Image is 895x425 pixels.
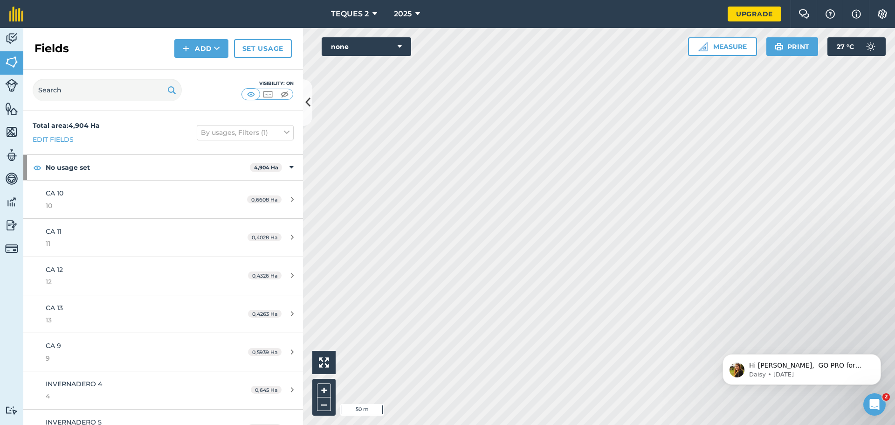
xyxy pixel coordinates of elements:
img: svg+xml;base64,PD94bWwgdmVyc2lvbj0iMS4wIiBlbmNvZGluZz0idXRmLTgiPz4KPCEtLSBHZW5lcmF0b3I6IEFkb2JlIE... [5,79,18,92]
button: Add [174,39,228,58]
span: 4 [46,391,221,401]
span: 12 [46,277,221,287]
button: + [317,383,331,397]
a: INVERNADERO 440,645 Ha [23,371,303,409]
span: 0,4028 Ha [248,233,282,241]
img: svg+xml;base64,PD94bWwgdmVyc2lvbj0iMS4wIiBlbmNvZGluZz0idXRmLTgiPz4KPCEtLSBHZW5lcmF0b3I6IEFkb2JlIE... [5,195,18,209]
img: svg+xml;base64,PD94bWwgdmVyc2lvbj0iMS4wIiBlbmNvZGluZz0idXRmLTgiPz4KPCEtLSBHZW5lcmF0b3I6IEFkb2JlIE... [5,148,18,162]
h2: Fields [34,41,69,56]
span: 10 [46,201,221,211]
span: 9 [46,353,221,363]
img: svg+xml;base64,PD94bWwgdmVyc2lvbj0iMS4wIiBlbmNvZGluZz0idXRmLTgiPz4KPCEtLSBHZW5lcmF0b3I6IEFkb2JlIE... [5,172,18,186]
img: svg+xml;base64,PHN2ZyB4bWxucz0iaHR0cDovL3d3dy53My5vcmcvMjAwMC9zdmciIHdpZHRoPSIxOSIgaGVpZ2h0PSIyNC... [775,41,784,52]
button: 27 °C [827,37,886,56]
iframe: Intercom live chat [863,393,886,416]
img: svg+xml;base64,PHN2ZyB4bWxucz0iaHR0cDovL3d3dy53My5vcmcvMjAwMC9zdmciIHdpZHRoPSIxNyIgaGVpZ2h0PSIxNy... [852,8,861,20]
img: svg+xml;base64,PD94bWwgdmVyc2lvbj0iMS4wIiBlbmNvZGluZz0idXRmLTgiPz4KPCEtLSBHZW5lcmF0b3I6IEFkb2JlIE... [5,218,18,232]
a: Edit fields [33,134,74,145]
img: svg+xml;base64,PHN2ZyB4bWxucz0iaHR0cDovL3d3dy53My5vcmcvMjAwMC9zdmciIHdpZHRoPSIxOCIgaGVpZ2h0PSIyNC... [33,162,41,173]
img: svg+xml;base64,PHN2ZyB4bWxucz0iaHR0cDovL3d3dy53My5vcmcvMjAwMC9zdmciIHdpZHRoPSI1MCIgaGVpZ2h0PSI0MC... [279,90,290,99]
span: 0,4326 Ha [248,272,282,279]
span: 0,645 Ha [251,386,282,394]
img: svg+xml;base64,PD94bWwgdmVyc2lvbj0iMS4wIiBlbmNvZGluZz0idXRmLTgiPz4KPCEtLSBHZW5lcmF0b3I6IEFkb2JlIE... [5,406,18,415]
img: Four arrows, one pointing top left, one top right, one bottom right and the last bottom left [319,357,329,368]
img: A question mark icon [825,9,836,19]
span: 13 [46,315,221,325]
span: 0,5939 Ha [248,348,282,356]
span: INVERNADERO 4 [46,380,102,388]
img: A cog icon [877,9,888,19]
strong: 4,904 Ha [254,164,278,171]
a: CA 10100,6608 Ha [23,181,303,218]
a: Upgrade [728,7,781,21]
a: CA 12120,4326 Ha [23,257,303,295]
span: 11 [46,238,221,249]
input: Search [33,79,182,101]
img: fieldmargin Logo [9,7,23,21]
div: No usage set4,904 Ha [23,155,303,180]
span: CA 9 [46,341,61,350]
a: Set usage [234,39,292,58]
span: CA 12 [46,265,63,274]
img: svg+xml;base64,PHN2ZyB4bWxucz0iaHR0cDovL3d3dy53My5vcmcvMjAwMC9zdmciIHdpZHRoPSI1MCIgaGVpZ2h0PSI0MC... [262,90,274,99]
img: svg+xml;base64,PHN2ZyB4bWxucz0iaHR0cDovL3d3dy53My5vcmcvMjAwMC9zdmciIHdpZHRoPSI1MCIgaGVpZ2h0PSI0MC... [245,90,257,99]
iframe: Intercom notifications message [709,334,895,400]
img: svg+xml;base64,PHN2ZyB4bWxucz0iaHR0cDovL3d3dy53My5vcmcvMjAwMC9zdmciIHdpZHRoPSI1NiIgaGVpZ2h0PSI2MC... [5,55,18,69]
img: svg+xml;base64,PHN2ZyB4bWxucz0iaHR0cDovL3d3dy53My5vcmcvMjAwMC9zdmciIHdpZHRoPSI1NiIgaGVpZ2h0PSI2MC... [5,125,18,139]
a: CA 990,5939 Ha [23,333,303,371]
strong: No usage set [46,155,250,180]
span: 2 [882,393,890,401]
img: svg+xml;base64,PD94bWwgdmVyc2lvbj0iMS4wIiBlbmNvZGluZz0idXRmLTgiPz4KPCEtLSBHZW5lcmF0b3I6IEFkb2JlIE... [861,37,880,56]
span: 27 ° C [837,37,854,56]
button: – [317,397,331,411]
img: svg+xml;base64,PD94bWwgdmVyc2lvbj0iMS4wIiBlbmNvZGluZz0idXRmLTgiPz4KPCEtLSBHZW5lcmF0b3I6IEFkb2JlIE... [5,32,18,46]
span: CA 13 [46,304,63,312]
div: Visibility: On [241,80,294,87]
img: svg+xml;base64,PHN2ZyB4bWxucz0iaHR0cDovL3d3dy53My5vcmcvMjAwMC9zdmciIHdpZHRoPSIxNCIgaGVpZ2h0PSIyNC... [183,43,189,54]
button: none [322,37,411,56]
img: svg+xml;base64,PD94bWwgdmVyc2lvbj0iMS4wIiBlbmNvZGluZz0idXRmLTgiPz4KPCEtLSBHZW5lcmF0b3I6IEFkb2JlIE... [5,242,18,255]
img: Ruler icon [698,42,708,51]
button: Measure [688,37,757,56]
strong: Total area : 4,904 Ha [33,121,100,130]
a: CA 13130,4263 Ha [23,295,303,333]
span: TEQUES 2 [331,8,369,20]
img: Two speech bubbles overlapping with the left bubble in the forefront [799,9,810,19]
span: CA 10 [46,189,63,197]
span: CA 11 [46,227,62,236]
img: svg+xml;base64,PHN2ZyB4bWxucz0iaHR0cDovL3d3dy53My5vcmcvMjAwMC9zdmciIHdpZHRoPSIxOSIgaGVpZ2h0PSIyNC... [167,84,176,96]
span: 0,6608 Ha [247,195,282,203]
img: svg+xml;base64,PHN2ZyB4bWxucz0iaHR0cDovL3d3dy53My5vcmcvMjAwMC9zdmciIHdpZHRoPSI1NiIgaGVpZ2h0PSI2MC... [5,102,18,116]
button: Print [766,37,819,56]
span: 2025 [394,8,412,20]
a: CA 11110,4028 Ha [23,219,303,257]
span: 0,4263 Ha [248,310,282,318]
button: By usages, Filters (1) [197,125,294,140]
